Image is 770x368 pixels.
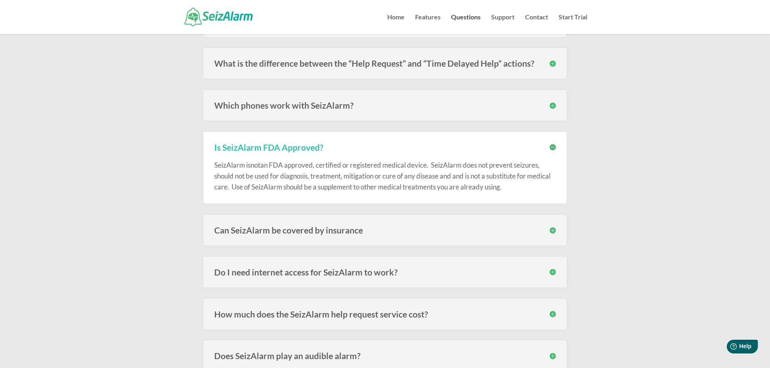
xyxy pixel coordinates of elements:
a: Questions [451,14,481,34]
img: SeizAlarm [184,8,253,26]
h3: How much does the SeizAlarm help request service cost? [214,310,556,318]
a: Contact [525,14,548,34]
h3: Is SeizAlarm FDA Approved? [214,143,556,151]
h3: Does SeizAlarm play an audible alarm? [214,351,556,360]
h3: What is the difference between the “Help Request” and “Time Delayed Help” actions? [214,59,556,67]
h3: Do I need internet access for SeizAlarm to work? [214,268,556,276]
span: not [251,161,260,169]
a: Start Trial [559,14,587,34]
span: an FDA approved, certified or registered medical device. SeizAlarm does not prevent seizures, sho... [214,161,551,191]
a: Support [491,14,515,34]
h3: Can SeizAlarm be covered by insurance [214,226,556,234]
a: Features [415,14,441,34]
span: SeizAlarm is [214,161,251,169]
a: Home [387,14,405,34]
iframe: Help widget launcher [698,336,761,359]
h3: Which phones work with SeizAlarm? [214,101,556,109]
